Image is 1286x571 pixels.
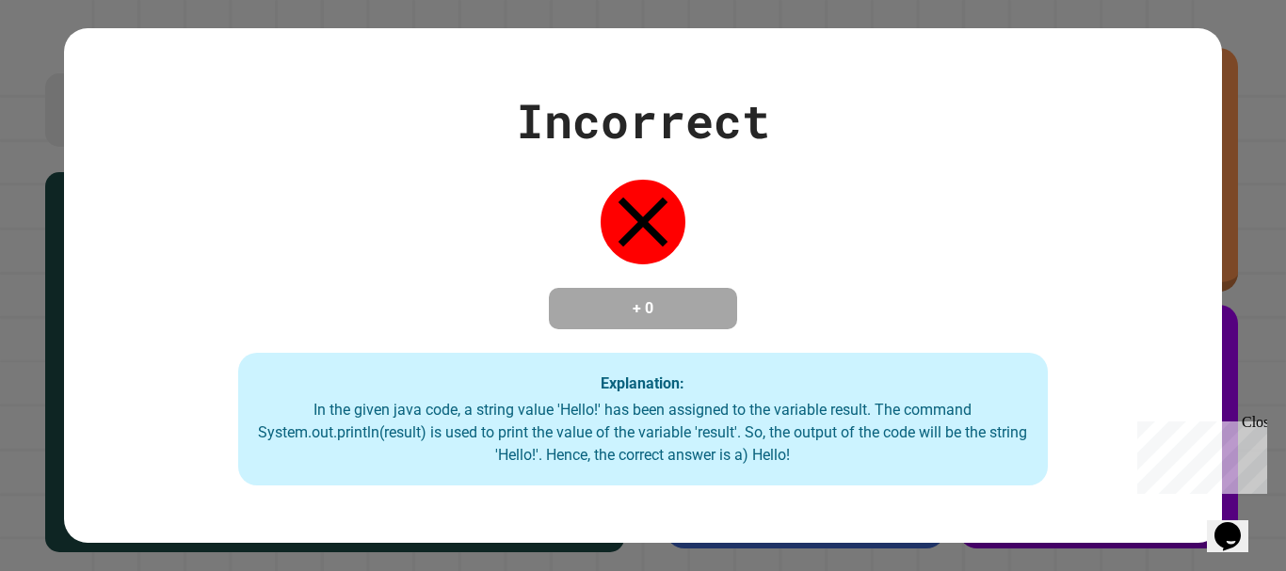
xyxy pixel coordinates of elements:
[8,8,130,119] div: Chat with us now!Close
[257,399,1030,467] div: In the given java code, a string value 'Hello!' has been assigned to the variable result. The com...
[601,373,684,391] strong: Explanation:
[1207,496,1267,552] iframe: chat widget
[568,297,718,320] h4: + 0
[516,86,770,156] div: Incorrect
[1130,414,1267,494] iframe: chat widget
